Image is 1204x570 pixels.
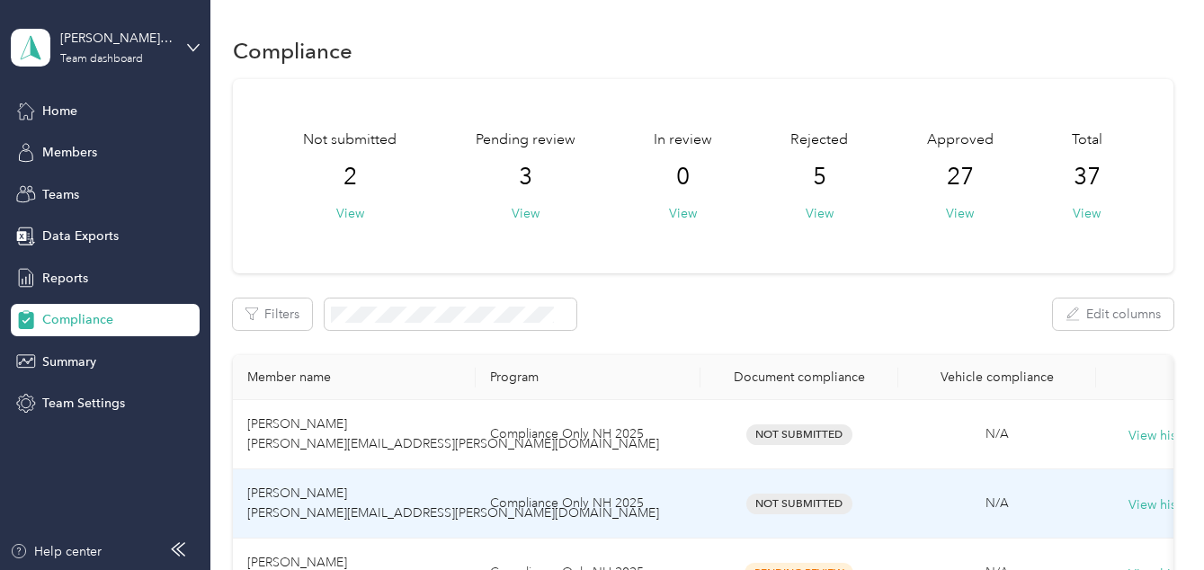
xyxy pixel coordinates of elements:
[927,129,994,151] span: Approved
[813,163,826,191] span: 5
[42,352,96,371] span: Summary
[512,204,540,223] button: View
[303,129,397,151] span: Not submitted
[985,426,1009,441] span: N/A
[42,102,77,120] span: Home
[233,355,476,400] th: Member name
[233,298,312,330] button: Filters
[476,129,575,151] span: Pending review
[336,204,364,223] button: View
[1053,298,1173,330] button: Edit columns
[1103,469,1204,570] iframe: Everlance-gr Chat Button Frame
[476,469,700,539] td: Compliance Only NH 2025
[42,143,97,162] span: Members
[946,204,974,223] button: View
[42,394,125,413] span: Team Settings
[947,163,974,191] span: 27
[60,54,143,65] div: Team dashboard
[476,355,700,400] th: Program
[247,416,659,451] span: [PERSON_NAME] [PERSON_NAME][EMAIL_ADDRESS][PERSON_NAME][DOMAIN_NAME]
[42,227,119,245] span: Data Exports
[519,163,532,191] span: 3
[60,29,173,48] div: [PERSON_NAME][EMAIL_ADDRESS][PERSON_NAME][DOMAIN_NAME]
[247,485,659,521] span: [PERSON_NAME] [PERSON_NAME][EMAIL_ADDRESS][PERSON_NAME][DOMAIN_NAME]
[669,204,697,223] button: View
[42,310,113,329] span: Compliance
[913,370,1082,385] div: Vehicle compliance
[42,269,88,288] span: Reports
[654,129,712,151] span: In review
[715,370,884,385] div: Document compliance
[476,400,700,469] td: Compliance Only NH 2025
[233,41,352,60] h1: Compliance
[343,163,357,191] span: 2
[10,542,102,561] button: Help center
[746,494,852,514] span: Not Submitted
[746,424,852,445] span: Not Submitted
[42,185,79,204] span: Teams
[790,129,848,151] span: Rejected
[806,204,834,223] button: View
[985,495,1009,511] span: N/A
[1073,204,1101,223] button: View
[676,163,690,191] span: 0
[1072,129,1102,151] span: Total
[1128,426,1199,446] button: View history
[1074,163,1101,191] span: 37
